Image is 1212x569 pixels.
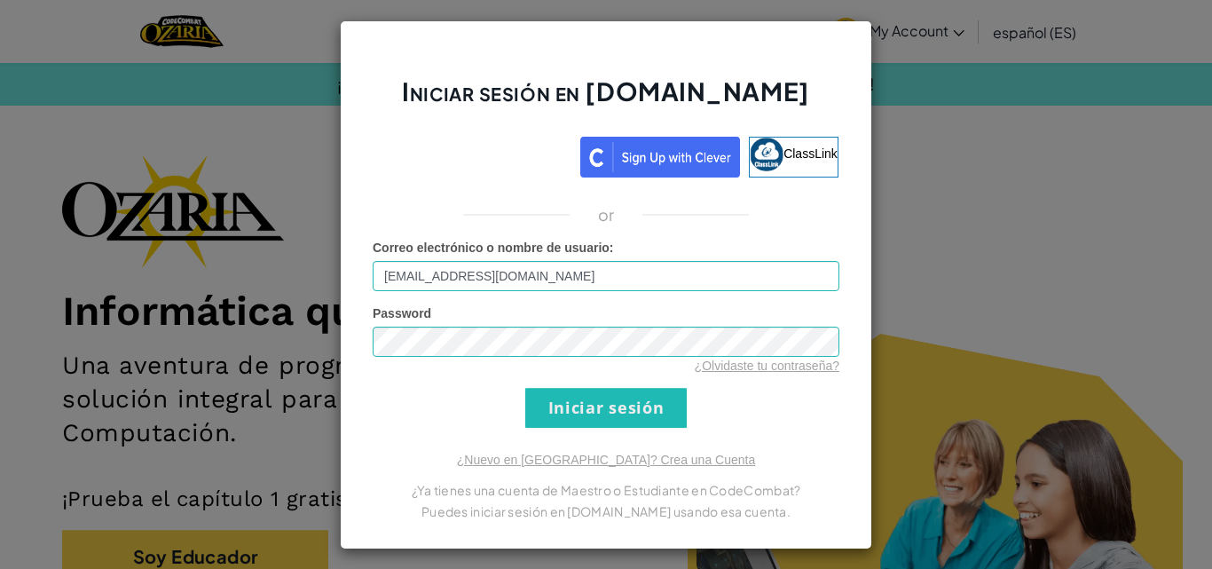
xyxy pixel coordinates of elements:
[580,137,740,178] img: clever_sso_button@2x.png
[373,241,610,255] span: Correo electrónico o nombre de usuario
[750,138,783,171] img: classlink-logo-small.png
[598,204,615,225] p: or
[457,453,755,467] a: ¿Nuevo en [GEOGRAPHIC_DATA]? Crea una Cuenta
[373,479,839,501] p: ¿Ya tienes una cuenta de Maestro o Estudiante en CodeCombat?
[373,501,839,522] p: Puedes iniciar sesión en [DOMAIN_NAME] usando esa cuenta.
[365,135,580,174] iframe: Botón Iniciar sesión con Google
[783,146,838,160] span: ClassLink
[525,388,687,428] input: Iniciar sesión
[373,75,839,126] h2: Iniciar sesión en [DOMAIN_NAME]
[373,306,431,320] span: Password
[695,359,839,373] a: ¿Olvidaste tu contraseña?
[373,239,614,257] label: :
